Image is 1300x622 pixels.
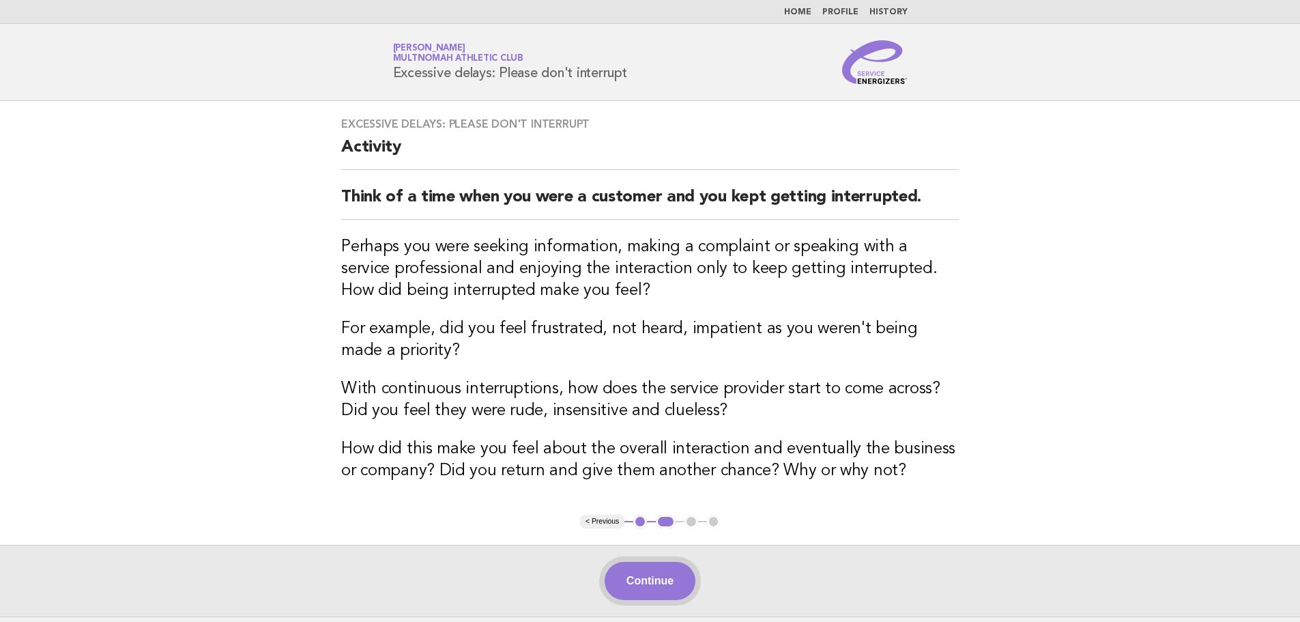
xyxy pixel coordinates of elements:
a: Profile [822,8,858,16]
span: Multnomah Athletic Club [393,55,523,63]
a: Home [784,8,811,16]
h3: How did this make you feel about the overall interaction and eventually the business or company? ... [341,438,959,482]
button: Continue [605,562,695,600]
button: 2 [656,515,676,528]
h3: Excessive delays: Please don't interrupt [341,117,959,131]
a: History [869,8,908,16]
a: [PERSON_NAME]Multnomah Athletic Club [393,44,523,63]
h1: Excessive delays: Please don't interrupt [393,44,627,80]
button: 1 [633,515,647,528]
img: Service Energizers [842,40,908,84]
h2: Think of a time when you were a customer and you kept getting interrupted. [341,186,959,220]
h3: For example, did you feel frustrated, not heard, impatient as you weren't being made a priority? [341,318,959,362]
h3: With continuous interruptions, how does the service provider start to come across? Did you feel t... [341,378,959,422]
h3: Perhaps you were seeking information, making a complaint or speaking with a service professional ... [341,236,959,302]
button: < Previous [580,515,624,528]
h2: Activity [341,137,959,170]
